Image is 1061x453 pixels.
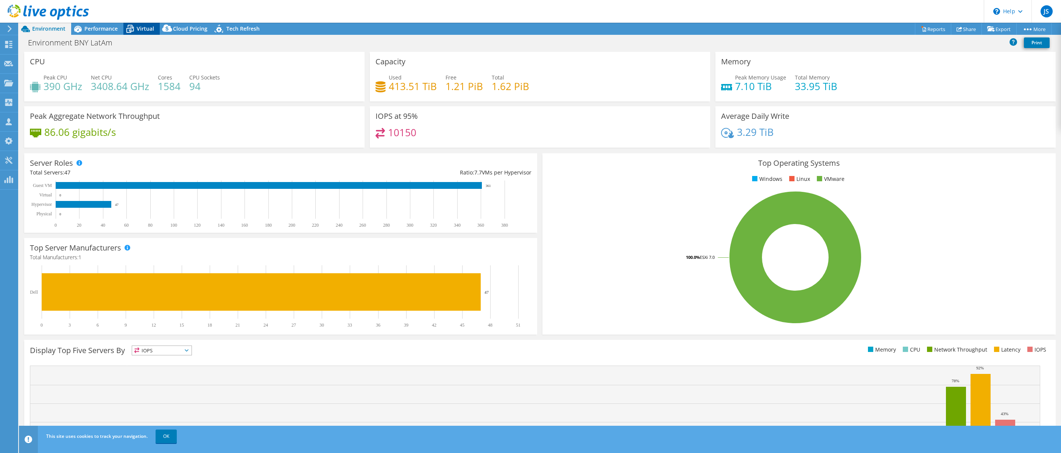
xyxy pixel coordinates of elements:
[30,112,160,120] h3: Peak Aggregate Network Throughput
[952,378,959,383] text: 78%
[288,223,295,228] text: 200
[31,202,52,207] text: Hypervisor
[982,23,1017,35] a: Export
[263,322,268,328] text: 24
[170,223,177,228] text: 100
[750,175,782,183] li: Windows
[446,82,483,90] h4: 1.21 PiB
[39,192,52,198] text: Virtual
[951,23,982,35] a: Share
[795,74,830,81] span: Total Memory
[156,430,177,443] a: OK
[492,74,504,81] span: Total
[148,223,153,228] text: 80
[700,254,715,260] tspan: ESXi 7.0
[41,322,43,328] text: 0
[151,322,156,328] text: 12
[815,175,844,183] li: VMware
[485,290,489,294] text: 47
[44,74,67,81] span: Peak CPU
[347,322,352,328] text: 33
[795,82,837,90] h4: 33.95 TiB
[312,223,319,228] text: 220
[59,212,61,216] text: 0
[226,25,260,32] span: Tech Refresh
[492,82,529,90] h4: 1.62 PiB
[59,193,61,197] text: 0
[446,74,456,81] span: Free
[375,112,418,120] h3: IOPS at 95%
[44,82,82,90] h4: 390 GHz
[548,159,1050,167] h3: Top Operating Systems
[91,74,112,81] span: Net CPU
[486,184,491,188] text: 361
[976,366,984,370] text: 92%
[686,254,700,260] tspan: 100.0%
[30,159,73,167] h3: Server Roles
[158,82,181,90] h4: 1584
[404,322,408,328] text: 39
[993,8,1000,15] svg: \n
[721,112,789,120] h3: Average Daily Write
[376,322,380,328] text: 36
[189,74,220,81] span: CPU Sockets
[735,82,786,90] h4: 7.10 TiB
[33,183,52,188] text: Guest VM
[30,168,281,177] div: Total Servers:
[32,25,65,32] span: Environment
[36,211,52,216] text: Physical
[1001,411,1008,416] text: 43%
[55,223,57,228] text: 0
[866,346,896,354] li: Memory
[137,25,154,32] span: Virtual
[132,346,192,355] span: IOPS
[737,128,774,136] h4: 3.29 TiB
[432,322,436,328] text: 42
[25,39,124,47] h1: Environment BNY LatAm
[158,74,172,81] span: Cores
[915,23,951,35] a: Reports
[64,169,70,176] span: 47
[359,223,366,228] text: 260
[173,25,207,32] span: Cloud Pricing
[787,175,810,183] li: Linux
[30,244,121,252] h3: Top Server Manufacturers
[1041,5,1053,17] span: JS
[189,82,220,90] h4: 94
[97,322,99,328] text: 6
[516,322,520,328] text: 51
[501,223,508,228] text: 380
[125,322,127,328] text: 9
[1025,346,1046,354] li: IOPS
[389,82,437,90] h4: 413.51 TiB
[430,223,437,228] text: 320
[1016,23,1052,35] a: More
[194,223,201,228] text: 120
[375,58,405,66] h3: Capacity
[265,223,272,228] text: 180
[115,203,119,207] text: 47
[388,128,416,137] h4: 10150
[179,322,184,328] text: 15
[454,223,461,228] text: 340
[477,223,484,228] text: 360
[69,322,71,328] text: 3
[407,223,413,228] text: 300
[46,433,148,439] span: This site uses cookies to track your navigation.
[84,25,118,32] span: Performance
[91,82,149,90] h4: 3408.64 GHz
[474,169,482,176] span: 7.7
[77,223,81,228] text: 20
[101,223,105,228] text: 40
[488,322,492,328] text: 48
[235,322,240,328] text: 21
[721,58,751,66] h3: Memory
[735,74,786,81] span: Peak Memory Usage
[389,74,402,81] span: Used
[901,346,920,354] li: CPU
[992,346,1020,354] li: Latency
[925,346,987,354] li: Network Throughput
[336,223,343,228] text: 240
[124,223,129,228] text: 60
[30,290,38,295] text: Dell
